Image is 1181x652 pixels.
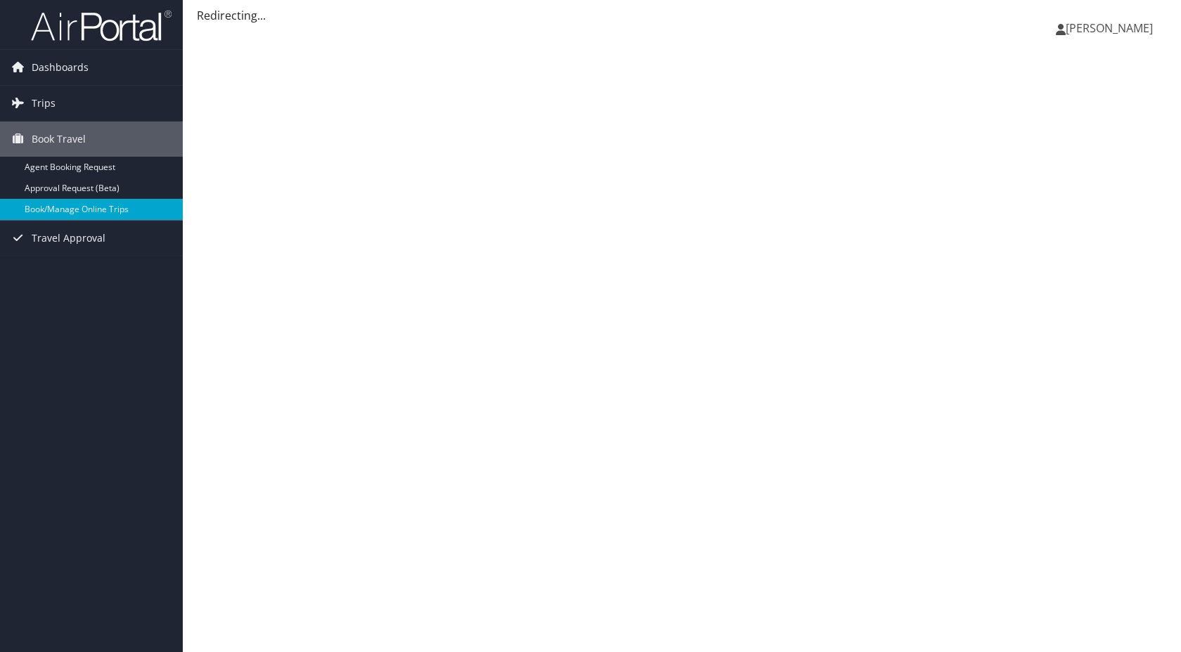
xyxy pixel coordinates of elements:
span: Dashboards [32,50,89,85]
div: Redirecting... [197,7,1167,24]
span: Trips [32,86,56,121]
span: Book Travel [32,122,86,157]
a: [PERSON_NAME] [1056,7,1167,49]
span: [PERSON_NAME] [1066,20,1153,36]
span: Travel Approval [32,221,105,256]
img: airportal-logo.png [31,9,172,42]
